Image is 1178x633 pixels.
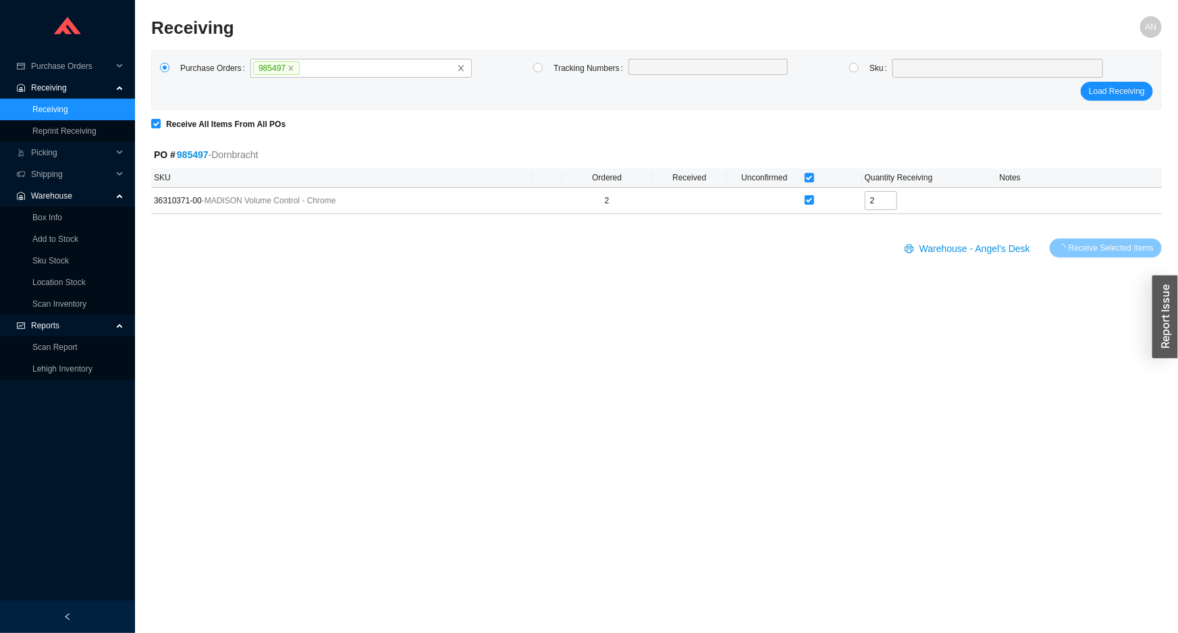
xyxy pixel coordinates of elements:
a: Reprint Receiving [32,126,97,136]
span: Shipping [31,163,112,185]
a: Receiving [32,105,68,114]
span: fund [16,322,26,330]
label: Purchase Orders [180,59,250,78]
label: Sku [869,59,892,78]
span: loading [1058,244,1069,252]
span: Purchase Orders [31,55,112,77]
span: printer [905,244,917,255]
th: Notes [997,168,1162,188]
strong: PO # [154,149,209,160]
span: AN [1146,16,1157,38]
span: Warehouse - Angel's Desk [919,241,1030,257]
button: printerWarehouse - Angel's Desk [896,238,1042,257]
span: close [288,65,294,72]
button: Receive Selected Items [1050,238,1162,257]
th: Received [652,168,727,188]
span: close [457,64,465,72]
td: 2 [562,188,652,214]
span: 985497 [253,61,300,75]
th: Ordered [562,168,652,188]
a: Location Stock [32,278,86,287]
span: Receiving [31,77,112,99]
label: Tracking Numbers [554,59,628,78]
th: SKU [151,168,532,188]
span: - MADISON Volume Control - Chrome [202,196,336,205]
a: Box Info [32,213,62,222]
th: Unconfirmed [727,168,802,188]
a: Scan Report [32,343,78,352]
input: 985497closeclose [300,61,310,76]
span: Load Receiving [1089,84,1145,98]
span: Picking [31,142,112,163]
a: Scan Inventory [32,299,86,309]
a: 985497 [177,149,209,160]
a: Add to Stock [32,234,78,244]
a: Lehigh Inventory [32,364,92,374]
span: Reports [31,315,112,336]
span: 36310371-00 [154,194,491,207]
span: Receive Selected Items [1069,241,1154,255]
strong: Receive All Items From All POs [166,120,286,129]
span: - Dornbracht [209,147,259,163]
span: credit-card [16,62,26,70]
th: Quantity Receiving [862,168,997,188]
button: Load Receiving [1081,82,1153,101]
span: left [63,613,72,621]
a: Sku Stock [32,256,69,265]
h2: Receiving [151,16,909,40]
span: Warehouse [31,185,112,207]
